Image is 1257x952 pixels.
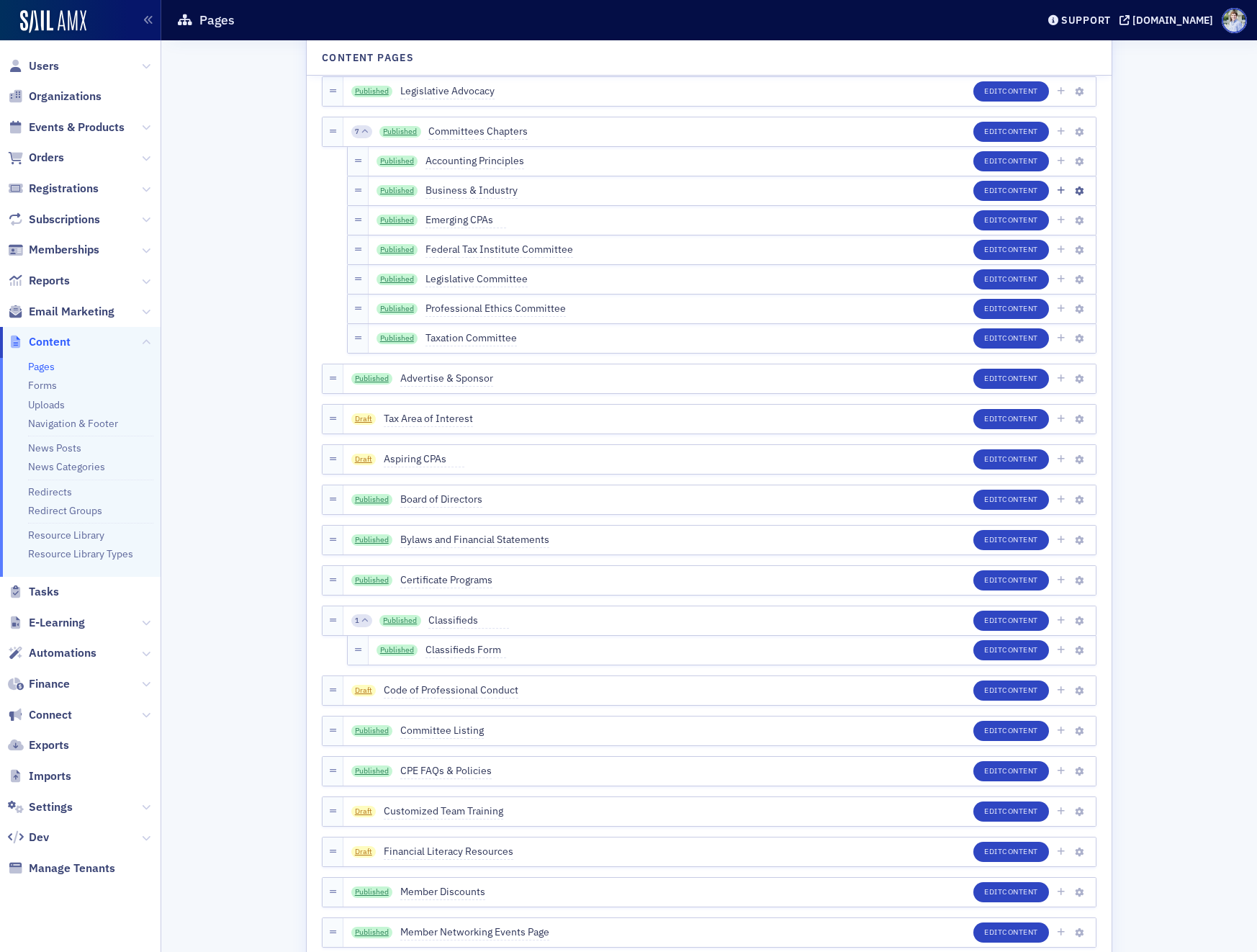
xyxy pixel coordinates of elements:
span: Committees Chapters [428,124,528,140]
a: Published [377,274,418,285]
a: Orders [8,150,64,166]
span: Content [1002,413,1038,423]
button: EditContent [973,369,1049,389]
span: Content [1002,725,1038,735]
span: 1 [355,616,359,626]
a: SailAMX [20,10,86,33]
span: Content [1002,156,1038,166]
a: Tasks [8,584,59,600]
span: Content [1002,685,1038,695]
a: Pages [28,360,55,373]
span: Manage Tenants [29,861,115,876]
button: EditContent [973,409,1049,429]
div: [DOMAIN_NAME] [1132,14,1213,27]
a: Resource Library Types [28,547,133,560]
a: Published [377,244,418,256]
span: Taxation Committee [425,331,517,346]
span: Content [1002,575,1038,585]
a: Published [351,534,393,546]
span: Content [1002,494,1038,504]
span: Advertise & Sponsor [400,371,493,387]
button: EditContent [973,842,1049,862]
span: Content [1002,846,1038,856]
button: EditContent [973,240,1049,260]
span: Content [1002,244,1038,254]
span: Legislative Advocacy [400,84,495,99]
a: Redirect Groups [28,504,102,517]
span: Federal Tax Institute Committee [425,242,573,258]
span: Content [1002,185,1038,195]
button: EditContent [973,181,1049,201]
button: EditContent [973,530,1049,550]
span: Events & Products [29,120,125,135]
h4: Content Pages [322,50,414,66]
a: Published [377,215,418,226]
span: Finance [29,676,70,692]
button: EditContent [973,269,1049,289]
span: Content [1002,86,1038,96]
a: Memberships [8,242,99,258]
span: Automations [29,645,96,661]
span: Settings [29,799,73,815]
a: Published [351,886,393,898]
span: 7 [355,127,359,137]
span: Classifieds [428,613,509,629]
span: Content [1002,645,1038,655]
button: EditContent [973,122,1049,142]
span: Exports [29,737,69,753]
a: Content [8,334,71,350]
span: Content [1002,615,1038,625]
a: Connect [8,707,72,723]
a: Organizations [8,89,102,104]
a: Uploads [28,398,65,411]
button: EditContent [973,210,1049,230]
span: Subscriptions [29,212,100,228]
span: Financial Literacy Resources [384,844,513,860]
a: Published [351,575,393,586]
div: Support [1061,14,1111,27]
span: Content [1002,126,1038,136]
span: Draft [351,685,377,696]
span: Content [1002,765,1038,776]
a: Dev [8,830,49,845]
span: Classifieds Form [425,642,506,658]
button: EditContent [973,151,1049,171]
span: Certificate Programs [400,572,492,588]
a: Subscriptions [8,212,100,228]
a: Resource Library [28,529,104,542]
span: Code of Professional Conduct [384,683,518,699]
a: Published [377,645,418,656]
a: E-Learning [8,615,85,631]
span: CPE FAQs & Policies [400,763,492,779]
a: Registrations [8,181,99,197]
button: EditContent [973,761,1049,781]
span: Reports [29,273,70,289]
button: EditContent [973,882,1049,902]
span: Committee Listing [400,723,484,739]
a: Imports [8,768,71,784]
span: Accounting Principles [425,153,524,169]
a: Published [379,615,421,627]
a: Published [351,494,393,506]
span: Connect [29,707,72,723]
h1: Pages [199,12,235,29]
span: E-Learning [29,615,85,631]
a: Navigation & Footer [28,417,118,430]
span: Legislative Committee [425,271,528,287]
span: Email Marketing [29,304,114,320]
button: EditContent [973,449,1049,470]
a: Published [351,373,393,385]
a: Published [351,86,393,97]
a: Published [379,126,421,138]
span: Member Discounts [400,884,485,900]
button: EditContent [973,570,1049,590]
span: Member Networking Events Page [400,925,549,940]
button: [DOMAIN_NAME] [1119,15,1218,25]
span: Tax Area of Interest [384,411,473,427]
button: EditContent [973,801,1049,822]
span: Draft [351,413,377,425]
a: Manage Tenants [8,861,115,876]
span: Content [1002,454,1038,464]
a: Reports [8,273,70,289]
span: Content [1002,215,1038,225]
